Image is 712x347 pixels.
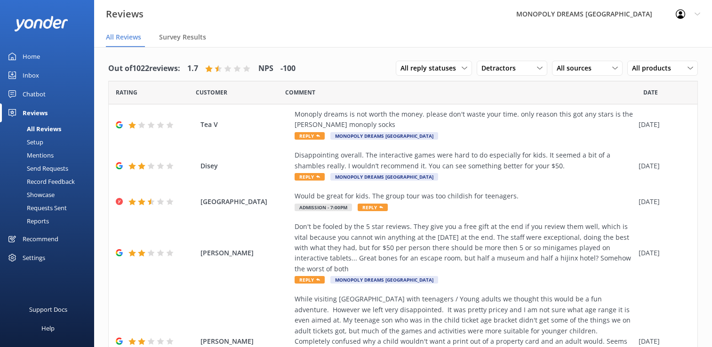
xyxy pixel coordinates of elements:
[6,135,43,149] div: Setup
[6,175,94,188] a: Record Feedback
[200,197,290,207] span: [GEOGRAPHIC_DATA]
[159,32,206,42] span: Survey Results
[6,122,61,135] div: All Reviews
[639,336,686,347] div: [DATE]
[330,276,438,284] span: MONOPOLY DREAMS [GEOGRAPHIC_DATA]
[639,248,686,258] div: [DATE]
[196,88,227,97] span: Date
[23,85,46,103] div: Chatbot
[6,188,94,201] a: Showcase
[639,197,686,207] div: [DATE]
[6,149,94,162] a: Mentions
[29,300,67,319] div: Support Docs
[6,201,94,214] a: Requests Sent
[358,204,388,211] span: Reply
[295,109,634,130] div: Monoply dreams is not worth the money. please don't waste your time. only reason this got any sta...
[200,119,290,130] span: Tea V
[200,336,290,347] span: [PERSON_NAME]
[295,132,325,140] span: Reply
[23,103,48,122] div: Reviews
[6,135,94,149] a: Setup
[643,88,658,97] span: Date
[639,119,686,130] div: [DATE]
[295,221,634,274] div: Don't be fooled by the 5 star reviews. They give you a free gift at the end if you review them we...
[295,191,634,201] div: Would be great for kids. The group tour was too childish for teenagers.
[295,204,352,211] span: Admission - 7:00pm
[295,276,325,284] span: Reply
[14,16,68,32] img: yonder-white-logo.png
[6,175,75,188] div: Record Feedback
[400,63,462,73] span: All reply statuses
[330,173,438,181] span: MONOPOLY DREAMS [GEOGRAPHIC_DATA]
[187,63,198,75] h4: 1.7
[6,162,68,175] div: Send Requests
[23,66,39,85] div: Inbox
[258,63,273,75] h4: NPS
[200,161,290,171] span: Disey
[295,173,325,181] span: Reply
[106,7,144,22] h3: Reviews
[6,214,94,228] a: Reports
[330,132,438,140] span: MONOPOLY DREAMS [GEOGRAPHIC_DATA]
[6,162,94,175] a: Send Requests
[6,201,67,214] div: Requests Sent
[41,319,55,338] div: Help
[23,47,40,66] div: Home
[108,63,180,75] h4: Out of 1022 reviews:
[557,63,597,73] span: All sources
[6,149,54,162] div: Mentions
[6,188,55,201] div: Showcase
[6,122,94,135] a: All Reviews
[280,63,296,75] h4: -100
[295,150,634,171] div: Disappointing overall. The interactive games were hard to do especially for kids. It seemed a bit...
[285,88,315,97] span: Question
[639,161,686,171] div: [DATE]
[6,214,49,228] div: Reports
[23,248,45,267] div: Settings
[106,32,141,42] span: All Reviews
[23,229,58,248] div: Recommend
[481,63,521,73] span: Detractors
[116,88,137,97] span: Date
[200,248,290,258] span: [PERSON_NAME]
[632,63,677,73] span: All products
